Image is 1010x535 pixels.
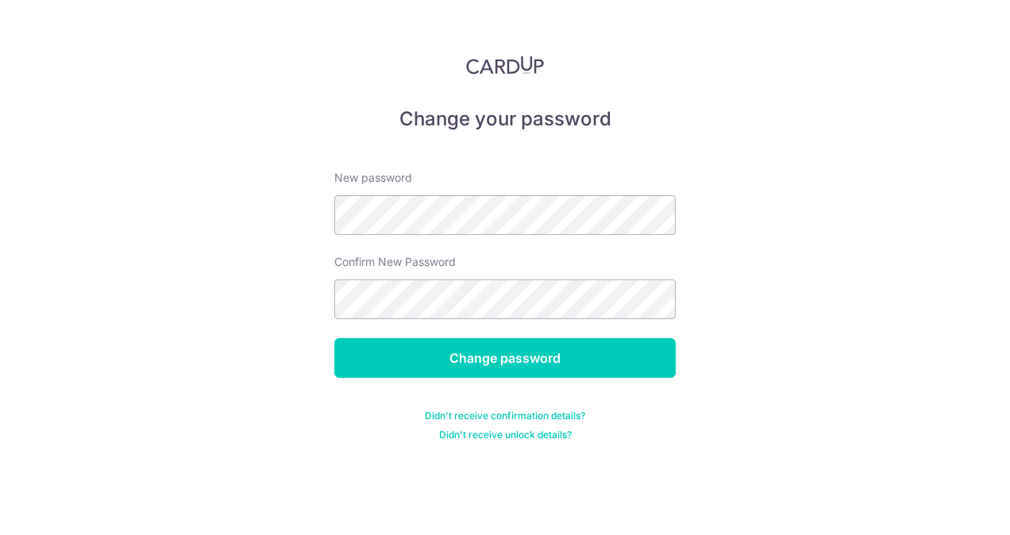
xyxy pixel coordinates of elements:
a: Didn't receive unlock details? [439,429,572,441]
input: Change password [334,338,676,378]
label: Confirm New Password [334,254,456,270]
a: Didn't receive confirmation details? [425,410,585,422]
img: CardUp Logo [466,56,544,75]
label: New password [334,170,412,186]
h5: Change your password [334,106,676,132]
